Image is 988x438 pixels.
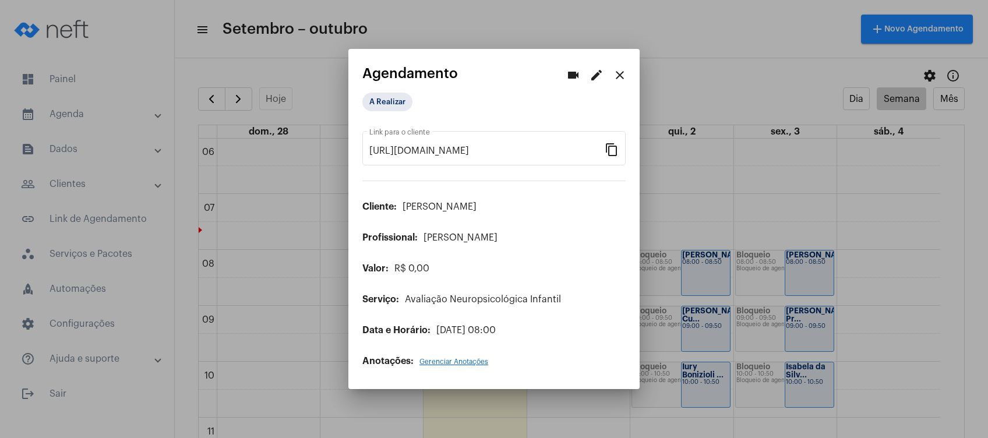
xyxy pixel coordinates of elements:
[362,233,418,242] span: Profissional:
[369,146,605,156] input: Link
[362,356,414,366] span: Anotações:
[362,66,458,81] span: Agendamento
[362,93,412,111] mat-chip: A Realizar
[419,358,488,365] span: Gerenciar Anotações
[394,264,429,273] span: R$ 0,00
[613,68,627,82] mat-icon: close
[424,233,497,242] span: [PERSON_NAME]
[590,68,604,82] mat-icon: edit
[566,68,580,82] mat-icon: videocam
[362,264,389,273] span: Valor:
[362,295,399,304] span: Serviço:
[605,142,619,156] mat-icon: content_copy
[362,326,431,335] span: Data e Horário:
[405,295,561,304] span: Avaliação Neuropsicológica Infantil
[362,202,397,211] span: Cliente:
[436,326,496,335] span: [DATE] 08:00
[403,202,477,211] span: [PERSON_NAME]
